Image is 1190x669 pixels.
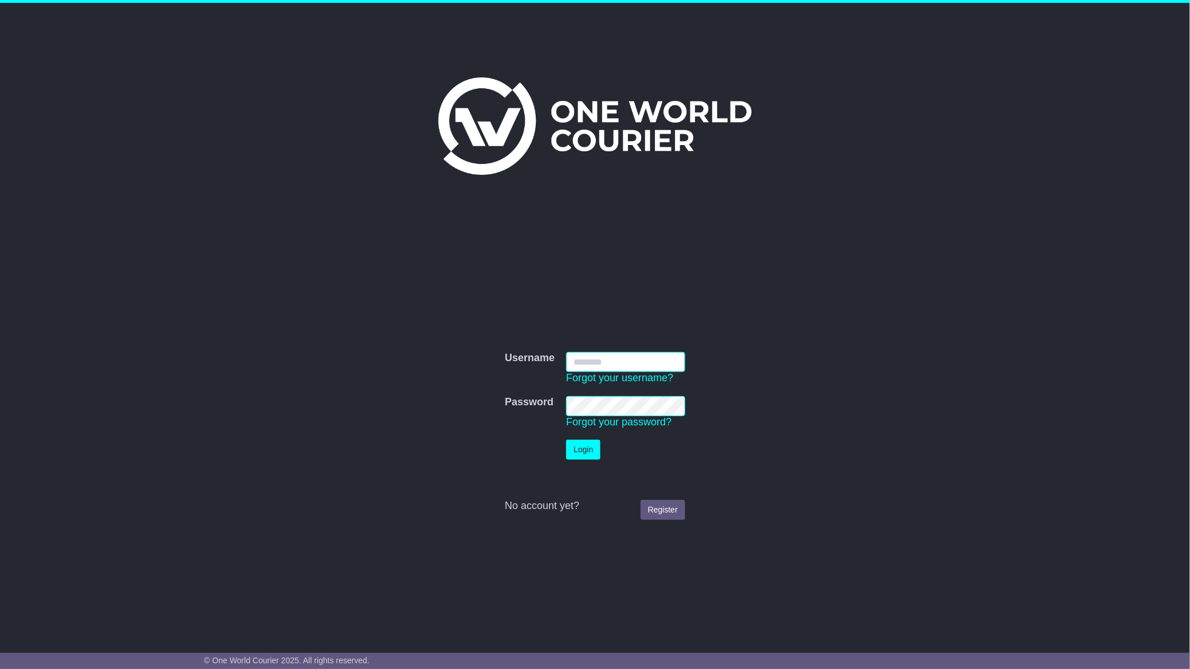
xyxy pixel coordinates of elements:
[505,500,685,512] div: No account yet?
[566,416,671,428] a: Forgot your password?
[438,77,751,175] img: One World
[505,352,555,365] label: Username
[204,656,370,665] span: © One World Courier 2025. All rights reserved.
[641,500,685,520] a: Register
[566,372,673,384] a: Forgot your username?
[566,440,600,460] button: Login
[505,396,553,409] label: Password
